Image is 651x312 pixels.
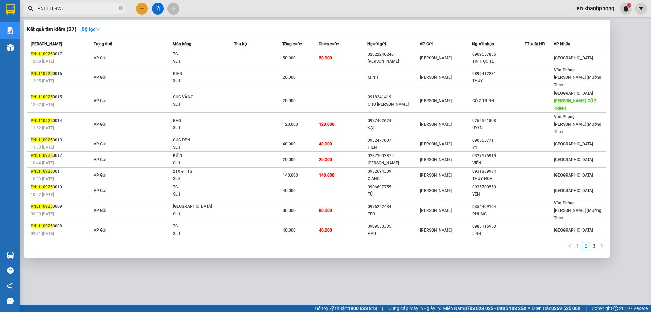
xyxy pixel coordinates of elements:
[420,42,433,47] span: VP Gửi
[119,5,123,12] span: close-circle
[420,75,452,80] span: [PERSON_NAME]
[420,228,452,233] span: [PERSON_NAME]
[554,91,593,96] span: [GEOGRAPHIC_DATA]
[173,94,224,101] div: CỤC VÀNG
[31,212,54,216] span: 09:39 [DATE]
[31,204,53,209] span: PNL110925
[554,201,601,220] span: Văn Phòng [PERSON_NAME] (Mường Than...
[7,27,14,34] img: solution-icon
[94,75,106,80] span: VP Gửi
[420,98,452,103] span: [PERSON_NAME]
[94,188,106,193] span: VP Gửi
[94,98,106,103] span: VP Gửi
[283,142,296,146] span: 40.000
[173,51,224,58] div: TG
[31,70,92,77] div: 0016
[173,58,224,66] div: SL: 1
[31,145,54,150] span: 11:33 [DATE]
[31,42,62,47] span: [PERSON_NAME]
[368,124,419,131] div: ĐẠT
[94,157,106,162] span: VP Gửi
[554,56,593,60] span: [GEOGRAPHIC_DATA]
[31,161,54,165] span: 10:44 [DATE]
[368,137,419,144] div: 0932477007
[7,44,14,51] img: warehouse-icon
[173,42,191,47] span: Món hàng
[94,142,106,146] span: VP Gửi
[173,210,224,218] div: SL: 1
[173,101,224,108] div: SL: 1
[319,56,332,60] span: 50.000
[31,223,92,230] div: 0008
[368,58,419,65] div: [PERSON_NAME]
[173,184,224,191] div: TG
[368,152,419,160] div: 02873003875
[472,137,524,144] div: 0905657711
[568,244,572,248] span: left
[420,173,452,178] span: [PERSON_NAME]
[472,51,524,58] div: 0909557835
[554,98,596,111] span: [PERSON_NAME]: CÔ 2 TRINH
[7,298,14,304] span: message
[472,124,524,131] div: UYÊN
[472,97,524,105] div: CÔ 2 TRINH
[598,242,606,250] button: right
[7,252,14,259] img: warehouse-icon
[283,188,296,193] span: 40.000
[472,203,524,210] div: 0354409104
[554,142,593,146] span: [GEOGRAPHIC_DATA]
[173,124,224,132] div: SL: 1
[37,5,117,12] input: Tìm tên, số ĐT hoặc mã đơn
[7,267,14,274] span: question-circle
[31,79,54,84] span: 12:05 [DATE]
[554,188,593,193] span: [GEOGRAPHIC_DATA]
[31,51,92,58] div: 0017
[31,169,53,174] span: PNL110925
[472,210,524,218] div: PHỤNG
[173,152,224,160] div: KIỆN
[368,184,419,191] div: 0906697755
[472,42,494,47] span: Người nhận
[368,51,419,58] div: 02822246246
[472,175,524,182] div: THÚY NGA
[368,168,419,175] div: 0932694339
[368,230,419,237] div: HẬU
[95,27,100,32] span: down
[173,77,224,85] div: SL: 1
[94,56,106,60] span: VP Gửi
[472,77,524,85] div: THỦY
[82,26,100,32] strong: Bộ lọc
[94,42,112,47] span: Trạng thái
[472,144,524,151] div: VY
[368,223,419,230] div: 0909530335
[31,152,92,159] div: 0012
[283,208,296,213] span: 80.000
[283,98,296,103] span: 20.000
[554,157,593,162] span: [GEOGRAPHIC_DATA]
[31,153,53,158] span: PNL110925
[368,191,419,198] div: TÚ
[420,157,452,162] span: [PERSON_NAME]
[31,137,53,142] span: PNL110925
[173,203,224,210] div: [GEOGRAPHIC_DATA]
[420,188,452,193] span: [PERSON_NAME]
[554,114,601,134] span: Văn Phòng [PERSON_NAME] (Mường Than...
[582,242,590,250] a: 2
[31,184,92,191] div: 0010
[173,191,224,198] div: SL: 1
[472,191,524,198] div: YẾN
[472,117,524,124] div: 0762521808
[173,117,224,125] div: BAO
[31,203,92,210] div: 0009
[173,70,224,78] div: KIỆN
[7,282,14,289] span: notification
[31,192,54,197] span: 10:22 [DATE]
[574,242,581,250] a: 1
[472,230,524,237] div: LINH
[554,173,593,178] span: [GEOGRAPHIC_DATA]
[6,4,15,15] img: logo-vxr
[173,223,224,230] div: TG
[31,118,53,123] span: PNL110925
